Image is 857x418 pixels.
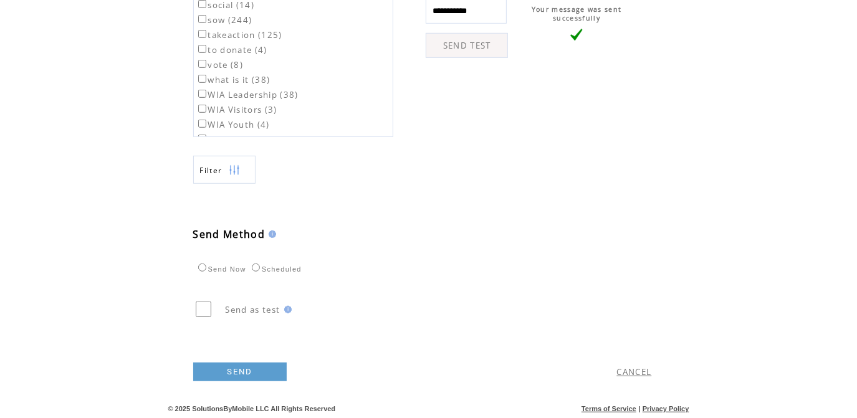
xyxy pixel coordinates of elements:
label: vote (8) [196,59,244,70]
span: © 2025 SolutionsByMobile LLC All Rights Reserved [168,405,336,412]
input: WIA Leadership (38) [198,90,206,98]
span: | [638,405,640,412]
img: help.gif [265,230,276,238]
a: Filter [193,156,256,184]
label: WIA Youth (4) [196,119,270,130]
img: filters.png [229,156,240,184]
input: sow (244) [198,15,206,23]
span: Show filters [200,165,223,176]
label: Send Now [195,265,246,273]
input: to donate (4) [198,45,206,53]
input: Scheduled [252,264,260,272]
label: takeaction (125) [196,29,282,40]
span: Send Method [193,227,266,241]
label: to donate (4) [196,44,267,55]
img: help.gif [280,306,292,313]
label: sow (244) [196,14,252,26]
input: wiachoir (16) [198,135,206,143]
a: Privacy Policy [643,405,689,412]
span: Send as test [226,304,280,315]
img: vLarge.png [570,29,583,41]
input: vote (8) [198,60,206,68]
a: CANCEL [617,366,652,378]
label: WIA Visitors (3) [196,104,277,115]
input: Send Now [198,264,206,272]
input: takeaction (125) [198,30,206,38]
input: what is it (38) [198,75,206,83]
input: WIA Visitors (3) [198,105,206,113]
label: Scheduled [249,265,302,273]
a: Terms of Service [582,405,636,412]
label: wiachoir (16) [196,134,267,145]
label: WIA Leadership (38) [196,89,299,100]
span: Your message was sent successfully [532,5,622,22]
input: WIA Youth (4) [198,120,206,128]
label: what is it (38) [196,74,271,85]
a: SEND [193,363,287,381]
a: SEND TEST [426,33,508,58]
